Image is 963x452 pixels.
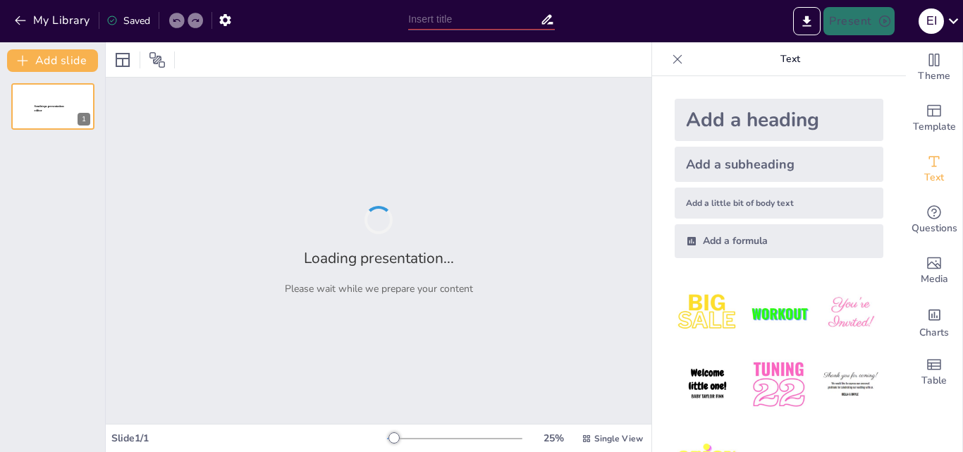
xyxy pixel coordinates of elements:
span: Sendsteps presentation editor [35,105,64,113]
div: Get real-time input from your audience [906,195,962,245]
img: 3.jpeg [818,281,883,346]
div: Saved [106,14,150,28]
button: E I [919,7,944,35]
div: Layout [111,49,134,71]
button: Present [823,7,894,35]
div: Add a formula [675,224,883,258]
div: 25 % [536,432,570,445]
p: Text [689,42,892,76]
span: Table [921,373,947,389]
h2: Loading presentation... [304,248,454,268]
div: Slide 1 / 1 [111,432,387,445]
div: 1 [78,113,90,126]
div: Add a little bit of body text [675,188,883,219]
div: Add a heading [675,99,883,141]
span: Questions [912,221,957,236]
img: 2.jpeg [746,281,811,346]
div: Add ready made slides [906,93,962,144]
img: 4.jpeg [675,352,740,417]
button: Add slide [7,49,98,72]
div: Add a subheading [675,147,883,182]
span: Position [149,51,166,68]
div: Add images, graphics, shapes or video [906,245,962,296]
button: Export to PowerPoint [793,7,821,35]
span: Single View [594,433,643,444]
div: 1 [11,83,94,130]
span: Charts [919,325,949,341]
img: 5.jpeg [746,352,811,417]
img: 1.jpeg [675,281,740,346]
span: Text [924,170,944,185]
div: E I [919,8,944,34]
button: My Library [11,9,96,32]
input: Insert title [408,9,540,30]
span: Theme [918,68,950,84]
div: Add text boxes [906,144,962,195]
div: Add a table [906,347,962,398]
p: Please wait while we prepare your content [285,282,473,295]
img: 6.jpeg [818,352,883,417]
span: Template [913,119,956,135]
span: Media [921,271,948,287]
div: Change the overall theme [906,42,962,93]
div: Add charts and graphs [906,296,962,347]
